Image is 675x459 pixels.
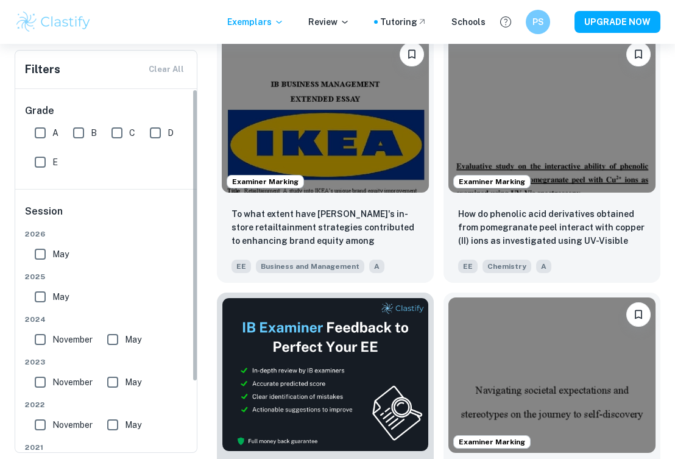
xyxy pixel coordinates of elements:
span: May [52,290,69,304]
button: UPGRADE NOW [574,11,660,33]
span: EE [231,260,251,273]
span: B [91,126,97,140]
button: Bookmark [626,302,651,327]
img: Thumbnail [222,297,429,452]
button: Bookmark [626,42,651,66]
span: November [52,333,93,346]
span: D [168,126,174,140]
p: Review [308,15,350,29]
span: May [125,333,141,346]
span: Examiner Marking [454,176,530,187]
span: E [52,155,58,169]
span: A [536,260,551,273]
p: How do phenolic acid derivatives obtained from pomegranate peel interact with copper (II) ions as... [458,207,646,249]
a: Schools [451,15,486,29]
span: Examiner Marking [227,176,303,187]
span: May [125,418,141,432]
span: Examiner Marking [454,436,530,447]
span: EE [458,260,478,273]
span: A [52,126,58,140]
span: Chemistry [482,260,531,273]
span: 2025 [25,271,188,282]
span: 2021 [25,442,188,453]
span: November [52,418,93,432]
span: A [369,260,384,273]
span: Business and Management [256,260,364,273]
span: 2026 [25,229,188,240]
p: Exemplars [227,15,284,29]
span: C [129,126,135,140]
p: To what extent have IKEA's in-store retailtainment strategies contributed to enhancing brand equi... [231,207,419,249]
img: Chemistry EE example thumbnail: How do phenolic acid derivatives obtaine [448,37,656,193]
a: Tutoring [380,15,427,29]
span: May [125,375,141,389]
h6: Session [25,204,188,229]
h6: Filters [25,61,60,78]
span: 2022 [25,399,188,410]
h6: PS [531,15,545,29]
span: November [52,375,93,389]
span: 2024 [25,314,188,325]
a: Examiner MarkingBookmarkHow do phenolic acid derivatives obtained from pomegranate peel interact ... [444,32,660,283]
img: Business and Management EE example thumbnail: To what extent have IKEA's in-store reta [222,37,429,193]
span: 2023 [25,357,188,368]
button: Help and Feedback [495,12,516,32]
button: PS [526,10,550,34]
a: Examiner MarkingBookmarkTo what extent have IKEA's in-store retailtainment strategies contributed... [217,32,434,283]
span: May [52,247,69,261]
h6: Grade [25,104,188,118]
img: English A (Lang & Lit) EE example thumbnail: How is identity explored through Deming [448,297,656,453]
button: Bookmark [400,42,424,66]
img: Clastify logo [15,10,92,34]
